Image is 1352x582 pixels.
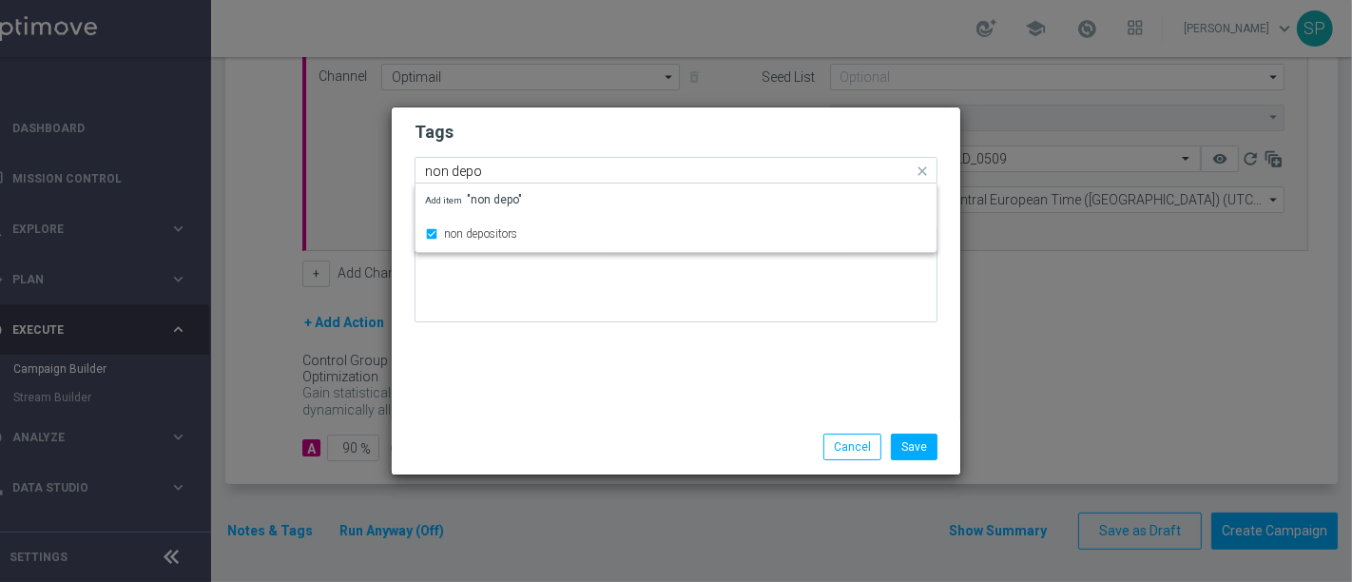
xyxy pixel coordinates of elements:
button: Save [891,434,937,460]
h2: Tags [415,121,937,144]
div: non depositors [425,219,927,249]
ng-select: non depositors [415,157,937,184]
button: Cancel [823,434,881,460]
ng-dropdown-panel: Options list [415,184,937,253]
label: non depositors [444,228,517,240]
span: Add item [425,195,467,205]
span: "non depo" [425,194,522,205]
